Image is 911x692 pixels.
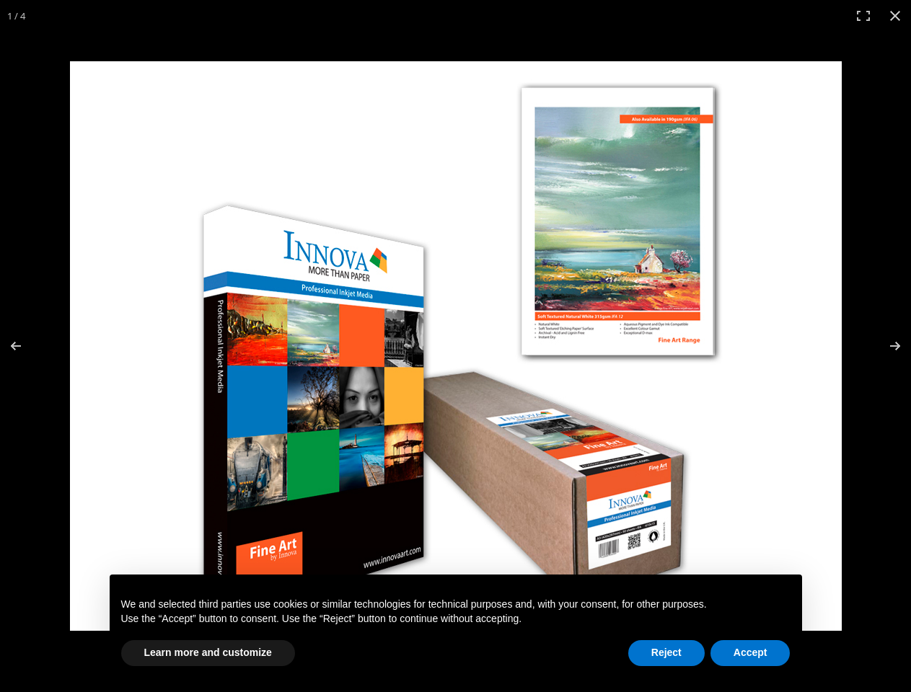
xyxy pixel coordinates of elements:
[121,612,791,626] p: Use the “Accept” button to consent. Use the “Reject” button to continue without accepting.
[121,598,791,612] p: We and selected third parties use cookies or similar technologies for technical purposes and, wit...
[70,61,842,631] img: Innova Soft Textured Natural White 315gsm (IFA-012)
[628,640,705,666] button: Reject
[710,640,791,666] button: Accept
[121,640,295,666] button: Learn more and customize
[861,310,911,382] button: Next (arrow right)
